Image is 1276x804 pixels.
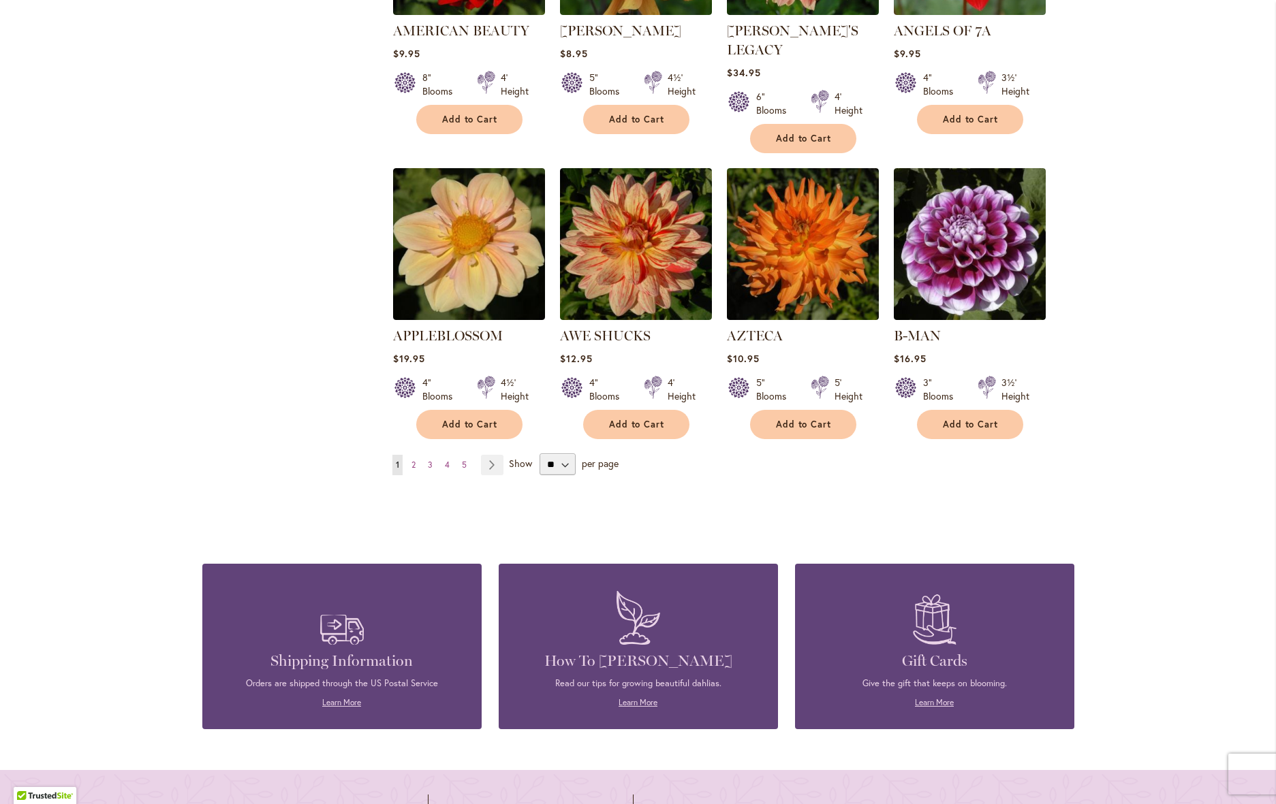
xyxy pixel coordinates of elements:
span: Add to Cart [943,114,999,125]
span: Add to Cart [943,419,999,430]
p: Orders are shipped through the US Postal Service [223,677,461,690]
p: Give the gift that keeps on blooming. [815,677,1054,690]
a: 5 [458,455,470,475]
span: Add to Cart [609,419,665,430]
span: $16.95 [894,352,927,365]
span: 4 [445,460,450,470]
div: 6" Blooms [756,90,794,117]
div: 4" Blooms [589,376,627,403]
a: Learn More [322,697,361,707]
iframe: Launch Accessibility Center [10,756,48,794]
a: AWE SHUCKS [560,310,712,323]
div: 4½' Height [501,376,529,403]
img: AWE SHUCKS [560,168,712,320]
div: 3" Blooms [923,376,961,403]
div: 4' Height [835,90,862,117]
img: B-MAN [894,168,1046,320]
a: AZTECA [727,310,879,323]
a: ANGELS OF 7A [894,5,1046,18]
h4: How To [PERSON_NAME] [519,652,758,671]
button: Add to Cart [917,410,1023,439]
span: $19.95 [393,352,425,365]
span: Add to Cart [776,133,832,144]
span: Add to Cart [442,114,498,125]
span: 1 [396,460,399,470]
span: $9.95 [894,47,921,60]
div: 3½' Height [1001,71,1029,98]
a: ANDREW CHARLES [560,5,712,18]
div: 3½' Height [1001,376,1029,403]
button: Add to Cart [583,410,689,439]
a: 4 [441,455,453,475]
div: 4" Blooms [422,376,461,403]
img: AZTECA [727,168,879,320]
button: Add to Cart [917,105,1023,134]
span: 2 [411,460,416,470]
a: Learn More [619,697,657,707]
a: [PERSON_NAME]'S LEGACY [727,22,858,58]
div: 5' Height [835,376,862,403]
span: Add to Cart [442,419,498,430]
span: 3 [428,460,433,470]
h4: Gift Cards [815,652,1054,671]
a: AMERICAN BEAUTY [393,22,529,39]
h4: Shipping Information [223,652,461,671]
a: AWE SHUCKS [560,327,651,344]
a: 2 [408,455,419,475]
div: 4' Height [668,376,696,403]
button: Add to Cart [750,410,856,439]
div: 5" Blooms [756,376,794,403]
div: 4½' Height [668,71,696,98]
span: $12.95 [560,352,593,365]
div: 5" Blooms [589,71,627,98]
div: 4' Height [501,71,529,98]
span: Add to Cart [776,419,832,430]
span: $10.95 [727,352,760,365]
p: Read our tips for growing beautiful dahlias. [519,677,758,690]
a: Andy's Legacy [727,5,879,18]
button: Add to Cart [416,105,523,134]
a: Learn More [915,697,954,707]
button: Add to Cart [416,410,523,439]
a: APPLEBLOSSOM [393,327,503,344]
span: per page [582,457,619,470]
span: Add to Cart [609,114,665,125]
div: 4" Blooms [923,71,961,98]
img: APPLEBLOSSOM [393,168,545,320]
span: $34.95 [727,66,761,79]
a: [PERSON_NAME] [560,22,681,39]
a: APPLEBLOSSOM [393,310,545,323]
a: B-MAN [894,327,941,344]
span: $9.95 [393,47,420,60]
button: Add to Cart [583,105,689,134]
div: 8" Blooms [422,71,461,98]
a: B-MAN [894,310,1046,323]
button: Add to Cart [750,124,856,153]
span: Show [509,457,532,470]
span: 5 [462,460,467,470]
a: AZTECA [727,327,783,344]
span: $8.95 [560,47,588,60]
a: ANGELS OF 7A [894,22,991,39]
a: 3 [424,455,436,475]
a: AMERICAN BEAUTY [393,5,545,18]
